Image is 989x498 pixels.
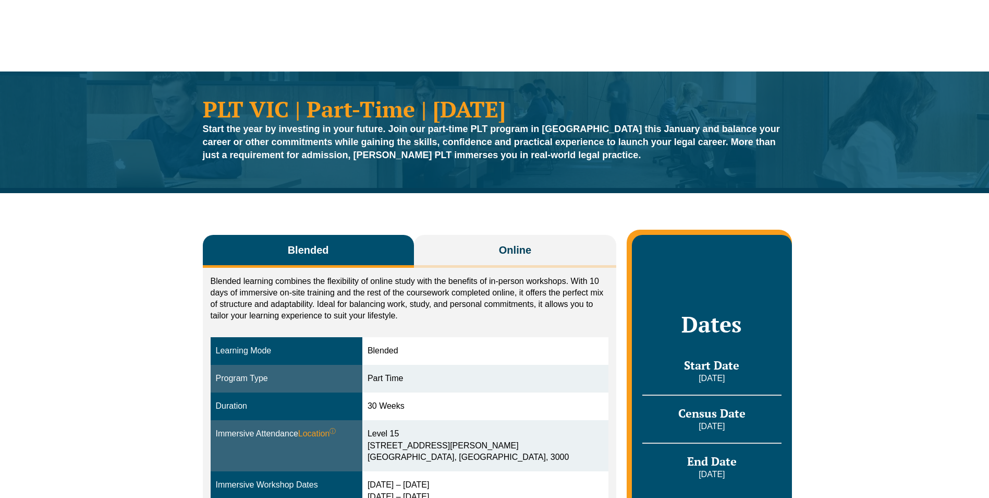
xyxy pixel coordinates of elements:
h1: PLT VIC | Part-Time | [DATE] [203,98,787,120]
p: [DATE] [642,421,781,432]
span: Census Date [678,406,746,421]
h2: Dates [642,311,781,337]
div: 30 Weeks [368,400,603,412]
span: Location [298,428,336,440]
div: Level 15 [STREET_ADDRESS][PERSON_NAME] [GEOGRAPHIC_DATA], [GEOGRAPHIC_DATA], 3000 [368,428,603,464]
div: Part Time [368,373,603,385]
div: Learning Mode [216,345,357,357]
span: Online [499,243,531,257]
div: Immersive Workshop Dates [216,479,357,491]
p: Blended learning combines the flexibility of online study with the benefits of in-person workshop... [211,276,609,322]
div: Blended [368,345,603,357]
sup: ⓘ [329,428,336,435]
div: Immersive Attendance [216,428,357,440]
div: Program Type [216,373,357,385]
span: Start Date [684,358,739,373]
p: [DATE] [642,469,781,480]
div: Duration [216,400,357,412]
span: End Date [687,454,737,469]
span: Blended [288,243,329,257]
p: [DATE] [642,373,781,384]
strong: Start the year by investing in your future. Join our part-time PLT program in [GEOGRAPHIC_DATA] t... [203,124,780,160]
